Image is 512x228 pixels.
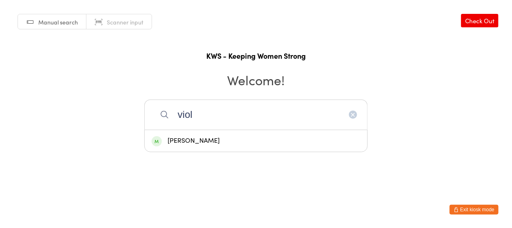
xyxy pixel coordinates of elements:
h1: KWS - Keeping Women Strong [8,51,504,61]
span: Manual search [38,18,78,26]
div: [PERSON_NAME] [152,135,360,146]
button: Exit kiosk mode [450,205,499,215]
span: Scanner input [107,18,143,26]
a: Check Out [461,14,499,27]
h2: Welcome! [8,71,504,89]
input: Search [144,100,368,130]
